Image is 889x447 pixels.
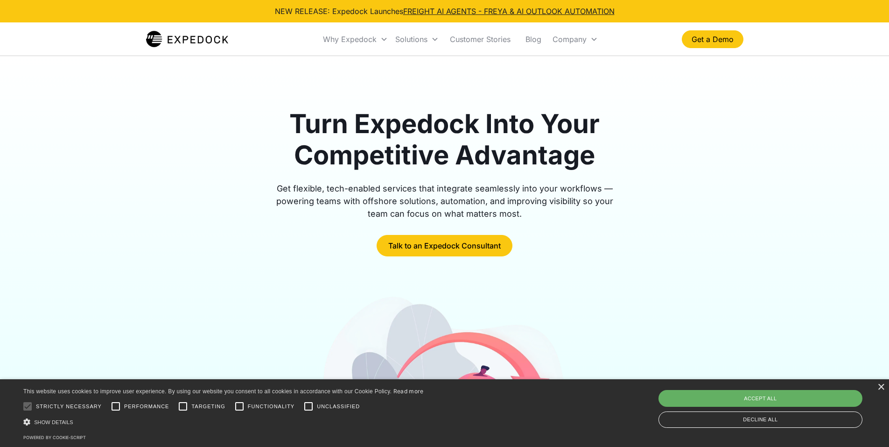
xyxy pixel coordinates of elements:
[842,402,889,447] iframe: Chat Widget
[658,412,862,428] div: Decline all
[658,390,862,407] div: Accept all
[392,23,442,55] div: Solutions
[842,402,889,447] div: Chat-Widget
[248,403,294,411] span: Functionality
[395,35,427,44] div: Solutions
[23,388,392,395] span: This website uses cookies to improve user experience. By using our website you consent to all coo...
[553,35,587,44] div: Company
[877,384,884,391] div: Close
[323,35,377,44] div: Why Expedock
[682,30,743,48] a: Get a Demo
[36,403,102,411] span: Strictly necessary
[549,23,602,55] div: Company
[266,182,624,220] div: Get flexible, tech-enabled services that integrate seamlessly into your workflows — powering team...
[146,30,229,49] img: Expedock Logo
[317,403,360,411] span: Unclassified
[34,419,73,425] span: Show details
[146,30,229,49] a: home
[442,23,518,55] a: Customer Stories
[518,23,549,55] a: Blog
[403,7,615,16] a: FREIGHT AI AGENTS - FREYA & AI OUTLOOK AUTOMATION
[275,6,615,17] div: NEW RELEASE: Expedock Launches
[191,403,225,411] span: Targeting
[319,23,392,55] div: Why Expedock
[23,417,424,427] div: Show details
[266,108,624,171] h1: Turn Expedock Into Your Competitive Advantage
[23,435,86,440] a: Powered by cookie-script
[377,235,512,256] a: Talk to an Expedock Consultant
[124,403,169,411] span: Performance
[393,388,424,395] a: Read more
